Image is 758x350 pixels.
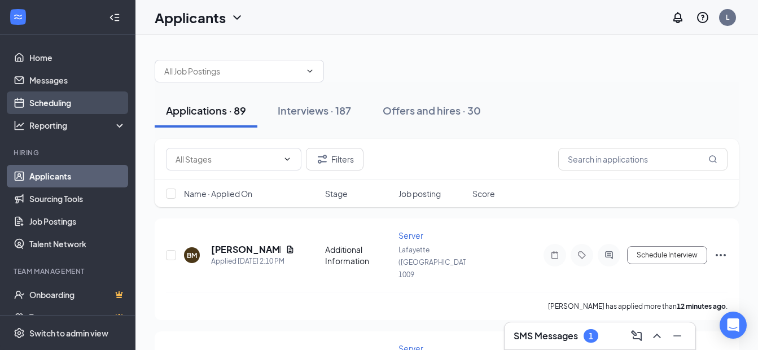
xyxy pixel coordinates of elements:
[306,148,363,170] button: Filter Filters
[648,327,666,345] button: ChevronUp
[29,233,126,255] a: Talent Network
[29,306,126,329] a: TeamCrown
[211,243,281,256] h5: [PERSON_NAME]
[671,11,685,24] svg: Notifications
[325,188,348,199] span: Stage
[230,11,244,24] svg: ChevronDown
[109,12,120,23] svg: Collapse
[278,103,351,117] div: Interviews · 187
[166,103,246,117] div: Applications · 89
[575,251,589,260] svg: Tag
[650,329,664,343] svg: ChevronUp
[602,251,616,260] svg: ActiveChat
[398,230,423,240] span: Server
[627,246,707,264] button: Schedule Interview
[726,12,729,22] div: L
[14,120,25,131] svg: Analysis
[155,8,226,27] h1: Applicants
[668,327,686,345] button: Minimize
[589,331,593,341] div: 1
[29,69,126,91] a: Messages
[548,251,562,260] svg: Note
[720,312,747,339] div: Open Intercom Messenger
[677,302,726,310] b: 12 minutes ago
[398,188,441,199] span: Job posting
[628,327,646,345] button: ComposeMessage
[29,327,108,339] div: Switch to admin view
[14,327,25,339] svg: Settings
[383,103,481,117] div: Offers and hires · 30
[325,244,392,266] div: Additional Information
[558,148,728,170] input: Search in applications
[316,152,329,166] svg: Filter
[714,248,728,262] svg: Ellipses
[164,65,301,77] input: All Job Postings
[211,256,295,267] div: Applied [DATE] 2:10 PM
[12,11,24,23] svg: WorkstreamLogo
[671,329,684,343] svg: Minimize
[708,155,717,164] svg: MagnifyingGlass
[398,246,475,279] span: Lafayette ([GEOGRAPHIC_DATA]) 1009
[286,245,295,254] svg: Document
[176,153,278,165] input: All Stages
[184,188,252,199] span: Name · Applied On
[29,165,126,187] a: Applicants
[305,67,314,76] svg: ChevronDown
[548,301,728,311] p: [PERSON_NAME] has applied more than .
[29,283,126,306] a: OnboardingCrown
[14,266,124,276] div: Team Management
[29,210,126,233] a: Job Postings
[630,329,643,343] svg: ComposeMessage
[283,155,292,164] svg: ChevronDown
[29,91,126,114] a: Scheduling
[696,11,709,24] svg: QuestionInfo
[187,251,197,260] div: BM
[472,188,495,199] span: Score
[29,120,126,131] div: Reporting
[14,148,124,158] div: Hiring
[29,187,126,210] a: Sourcing Tools
[514,330,578,342] h3: SMS Messages
[29,46,126,69] a: Home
